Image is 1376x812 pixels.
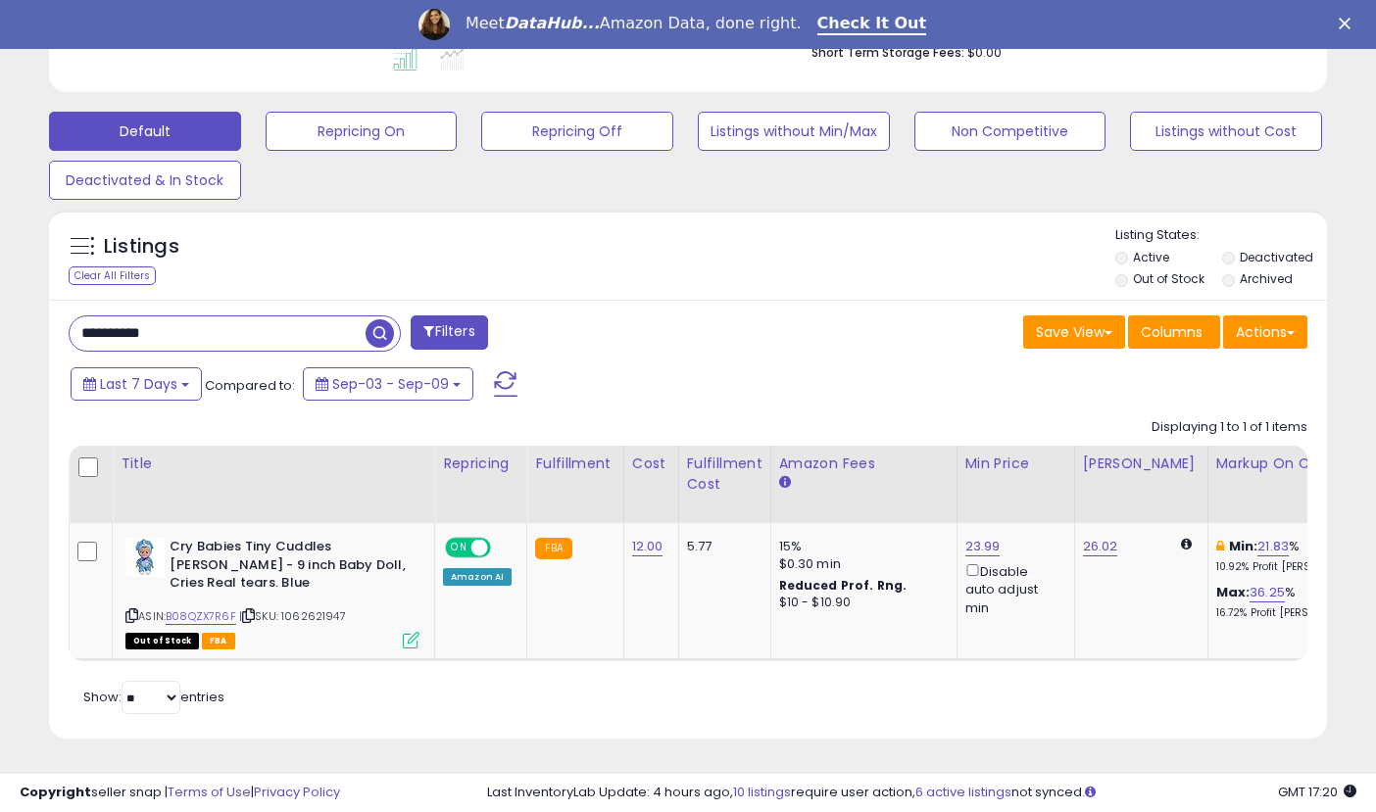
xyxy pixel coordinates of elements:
[443,454,518,474] div: Repricing
[632,537,663,556] a: 12.00
[779,474,791,492] small: Amazon Fees.
[125,633,199,649] span: All listings that are currently out of stock and unavailable for purchase on Amazon
[205,376,295,395] span: Compared to:
[967,43,1002,62] span: $0.00
[535,538,571,559] small: FBA
[303,367,473,401] button: Sep-03 - Sep-09
[125,538,419,646] div: ASIN:
[1133,270,1204,287] label: Out of Stock
[1133,249,1169,265] label: Active
[202,633,235,649] span: FBA
[418,9,450,40] img: Profile image for Georgie
[1240,249,1313,265] label: Deactivated
[488,540,519,556] span: OFF
[1115,226,1328,245] p: Listing States:
[1250,583,1285,602] a: 36.25
[915,783,1011,801] a: 6 active listings
[817,14,927,35] a: Check It Out
[965,560,1059,617] div: Disable auto adjust min
[239,608,346,624] span: | SKU: 1062621947
[914,112,1106,151] button: Non Competitive
[733,783,791,801] a: 10 listings
[254,783,340,801] a: Privacy Policy
[166,608,236,625] a: B08QZX7R6F
[170,538,408,597] b: Cry Babies Tiny Cuddles [PERSON_NAME] - 9 inch Baby Doll, Cries Real tears. Blue
[49,112,241,151] button: Default
[411,315,487,350] button: Filters
[168,783,251,801] a: Terms of Use
[83,688,224,706] span: Show: entries
[332,374,449,394] span: Sep-03 - Sep-09
[121,454,426,474] div: Title
[1141,322,1203,342] span: Columns
[266,112,458,151] button: Repricing On
[1257,537,1289,556] a: 21.83
[69,266,156,285] div: Clear All Filters
[1083,454,1200,474] div: [PERSON_NAME]
[779,454,949,474] div: Amazon Fees
[811,44,964,61] b: Short Term Storage Fees:
[487,784,1356,802] div: Last InventoryLab Update: 4 hours ago, require user action, not synced.
[447,540,471,556] span: ON
[1023,315,1125,349] button: Save View
[505,14,600,32] i: DataHub...
[779,538,942,555] div: 15%
[20,784,340,802] div: seller snap | |
[1229,537,1258,555] b: Min:
[443,568,512,586] div: Amazon AI
[1339,18,1358,29] div: Close
[1152,418,1307,437] div: Displaying 1 to 1 of 1 items
[632,454,670,474] div: Cost
[779,595,942,611] div: $10 - $10.90
[104,233,179,261] h5: Listings
[481,112,673,151] button: Repricing Off
[779,555,942,573] div: $0.30 min
[687,454,762,495] div: Fulfillment Cost
[535,454,614,474] div: Fulfillment
[100,374,177,394] span: Last 7 Days
[125,538,165,577] img: 41I6kwDTXyS._SL40_.jpg
[1223,315,1307,349] button: Actions
[1083,537,1118,556] a: 26.02
[1278,783,1356,801] span: 2025-09-17 17:20 GMT
[466,14,802,33] div: Meet Amazon Data, done right.
[779,577,908,594] b: Reduced Prof. Rng.
[698,112,890,151] button: Listings without Min/Max
[965,454,1066,474] div: Min Price
[1216,583,1251,601] b: Max:
[1128,315,1220,349] button: Columns
[1130,112,1322,151] button: Listings without Cost
[49,161,241,200] button: Deactivated & In Stock
[20,783,91,801] strong: Copyright
[1240,270,1293,287] label: Archived
[71,367,202,401] button: Last 7 Days
[965,537,1001,556] a: 23.99
[687,538,756,555] div: 5.77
